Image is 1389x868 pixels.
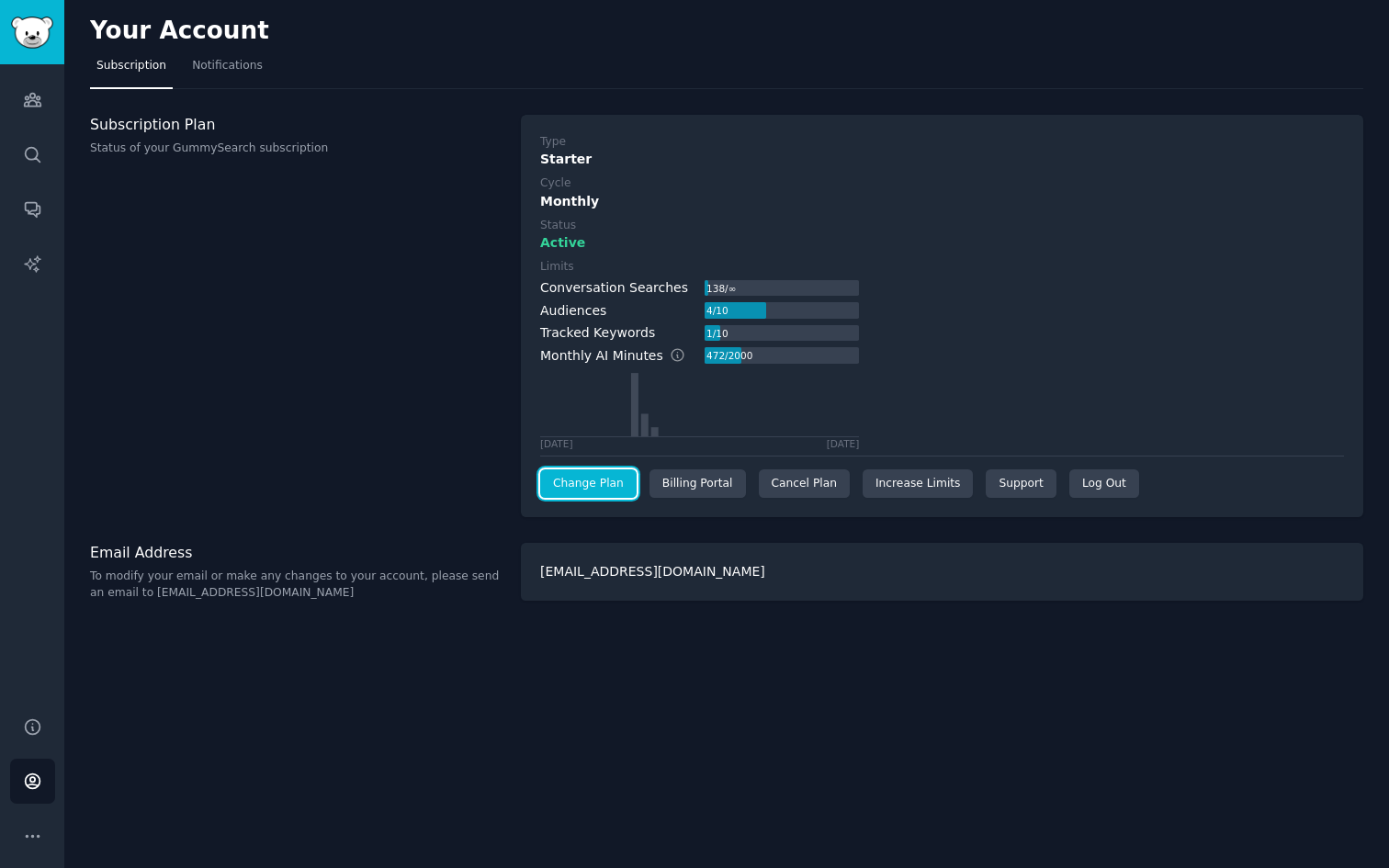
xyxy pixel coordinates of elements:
div: Cancel Plan [759,469,850,499]
div: Billing Portal [649,469,746,499]
div: Log Out [1069,469,1139,499]
span: Notifications [192,58,263,74]
div: 138 / ∞ [705,280,738,297]
img: GummySearch logo [11,17,53,49]
div: [DATE] [827,437,860,450]
div: Cycle [540,175,570,192]
span: Subscription [96,58,166,74]
a: Subscription [90,51,173,89]
a: Support [986,469,1056,499]
div: Monthly AI Minutes [540,346,705,366]
div: Audiences [540,301,606,321]
div: Limits [540,259,574,276]
div: [EMAIL_ADDRESS][DOMAIN_NAME] [521,543,1363,601]
p: To modify your email or make any changes to your account, please send an email to [EMAIL_ADDRESS]... [90,569,502,601]
div: 472 / 2000 [705,347,754,364]
div: Type [540,134,566,151]
div: Starter [540,150,1344,169]
a: Notifications [186,51,269,89]
div: Conversation Searches [540,278,688,298]
a: Change Plan [540,469,637,499]
div: Status [540,218,576,234]
h3: Subscription Plan [90,115,502,134]
h3: Email Address [90,543,502,562]
p: Status of your GummySearch subscription [90,141,502,157]
div: Tracked Keywords [540,323,655,343]
h2: Your Account [90,17,269,46]
div: 4 / 10 [705,302,729,319]
a: Increase Limits [863,469,974,499]
div: [DATE] [540,437,573,450]
div: Monthly [540,192,1344,211]
div: 1 / 10 [705,325,729,342]
span: Active [540,233,585,253]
